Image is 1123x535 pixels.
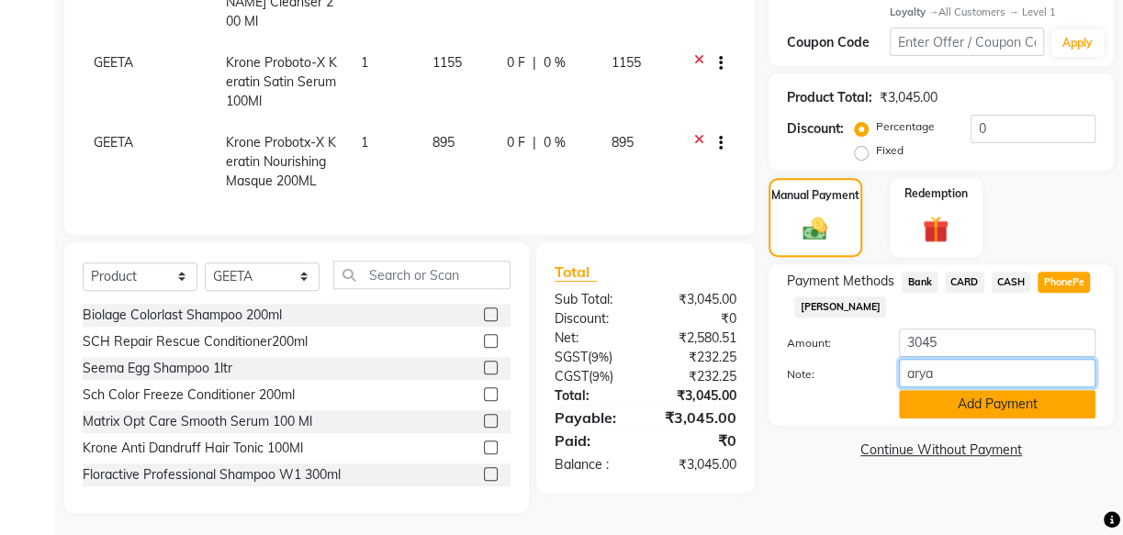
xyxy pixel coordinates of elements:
[541,348,646,367] div: ( )
[890,6,938,18] strong: Loyalty →
[612,54,641,71] span: 1155
[1051,29,1104,57] button: Apply
[83,359,232,378] div: Seema Egg Shampoo 1ltr
[787,119,844,139] div: Discount:
[555,349,588,365] span: SGST
[507,53,525,72] span: 0 F
[612,134,634,150] span: 895
[83,412,312,431] div: Matrix Opt Care Smooth Serum 100 Ml
[541,455,646,474] div: Balance :
[541,309,646,329] div: Discount:
[544,53,566,72] span: 0 %
[226,134,336,189] span: Krone Probotx-X Keratin Nourishing Masque 200ML
[83,332,308,351] div: SCH Repair Rescue Conditioner200ml
[992,272,1031,293] span: CASH
[899,359,1095,387] input: Add Note
[533,133,536,152] span: |
[544,133,566,152] span: 0 %
[646,290,750,309] div: ₹3,045.00
[83,465,341,485] div: Floractive Professional Shampoo W1 300ml
[646,386,750,406] div: ₹3,045.00
[541,329,646,348] div: Net:
[591,350,609,364] span: 9%
[646,367,750,386] div: ₹232.25
[541,407,646,429] div: Payable:
[899,390,1095,418] button: Add Payment
[507,133,525,152] span: 0 F
[646,429,750,451] div: ₹0
[226,54,337,109] span: Krone Proboto-X Keratin Satin Serum 100Ml
[361,134,368,150] span: 1
[945,272,984,293] span: CARD
[772,440,1110,460] a: Continue Without Payment
[555,262,597,282] span: Total
[899,329,1095,357] input: Amount
[794,296,886,318] span: [PERSON_NAME]
[541,429,646,451] div: Paid:
[795,215,835,243] img: _cash.svg
[432,54,462,71] span: 1155
[541,367,646,386] div: ( )
[787,272,894,291] span: Payment Methods
[94,54,133,71] span: GEETA
[773,366,885,383] label: Note:
[773,335,885,351] label: Amount:
[646,455,750,474] div: ₹3,045.00
[646,329,750,348] div: ₹2,580.51
[555,368,589,385] span: CGST
[646,309,750,329] div: ₹0
[876,142,904,159] label: Fixed
[361,54,368,71] span: 1
[787,88,872,107] div: Product Total:
[94,134,133,150] span: GEETA
[646,407,750,429] div: ₹3,045.00
[876,118,935,135] label: Percentage
[771,187,859,204] label: Manual Payment
[902,272,938,293] span: Bank
[541,386,646,406] div: Total:
[83,385,295,405] div: Sch Color Freeze Conditioner 200ml
[1038,272,1090,293] span: PhonePe
[890,5,1095,20] div: All Customers → Level 1
[787,33,890,52] div: Coupon Code
[646,348,750,367] div: ₹232.25
[83,439,303,458] div: Krone Anti Dandruff Hair Tonic 100Ml
[592,369,610,384] span: 9%
[904,185,968,202] label: Redemption
[890,28,1044,56] input: Enter Offer / Coupon Code
[533,53,536,72] span: |
[880,88,938,107] div: ₹3,045.00
[432,134,455,150] span: 895
[541,290,646,309] div: Sub Total:
[83,306,282,325] div: Biolage Colorlast Shampoo 200ml
[915,213,957,245] img: _gift.svg
[333,261,511,289] input: Search or Scan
